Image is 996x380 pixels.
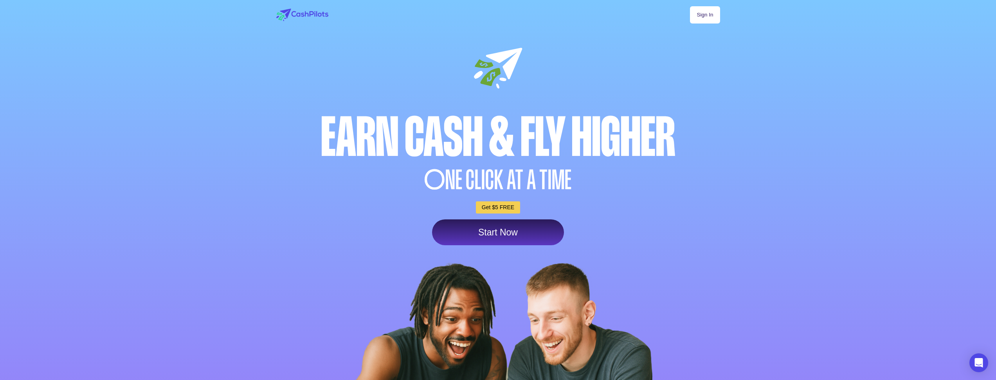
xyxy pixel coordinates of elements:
a: Start Now [432,219,564,245]
img: logo [276,9,328,21]
div: NE CLICK AT A TIME [274,166,722,194]
a: Sign In [690,6,720,24]
span: O [424,166,445,194]
div: Open Intercom Messenger [969,353,988,372]
div: Earn Cash & Fly higher [274,110,722,165]
a: Get $5 FREE [476,201,520,214]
